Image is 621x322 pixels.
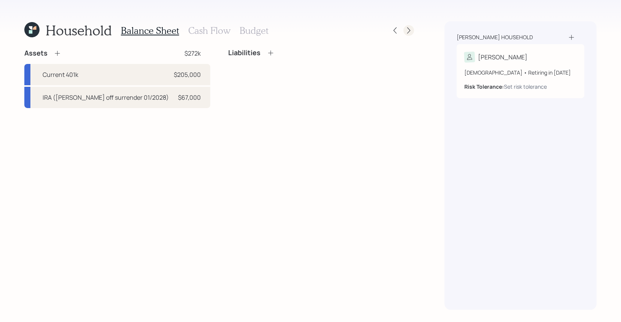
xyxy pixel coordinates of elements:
b: Risk Tolerance: [464,83,504,90]
h3: Cash Flow [188,25,230,36]
h3: Budget [240,25,268,36]
h1: Household [46,22,112,38]
div: [DEMOGRAPHIC_DATA] • Retiring in [DATE] [464,69,577,77]
div: [PERSON_NAME] household [457,33,533,41]
div: $205,000 [174,70,201,79]
div: [PERSON_NAME] [478,53,527,62]
div: $272k [185,49,201,58]
div: Current 401k [43,70,78,79]
h4: Liabilities [229,49,261,57]
h4: Assets [24,49,48,57]
h3: Balance Sheet [121,25,179,36]
div: IRA ([PERSON_NAME] off surrender 01/2028) [43,93,169,102]
div: Set risk tolerance [504,83,547,91]
div: $67,000 [178,93,201,102]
